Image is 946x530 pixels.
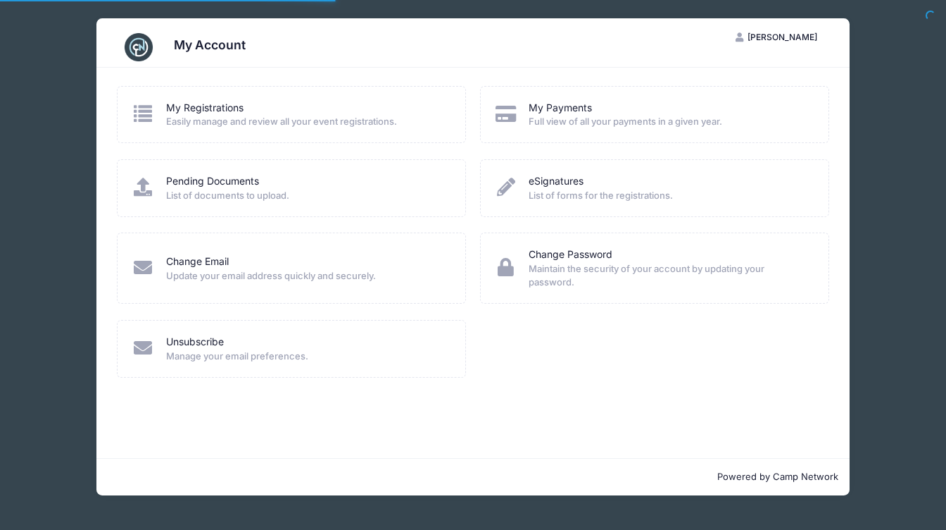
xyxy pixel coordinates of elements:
[166,174,259,189] a: Pending Documents
[166,189,448,203] span: List of documents to upload.
[166,335,224,350] a: Unsubscribe
[125,33,153,61] img: CampNetwork
[108,470,838,484] p: Powered by Camp Network
[529,189,810,203] span: List of forms for the registrations.
[166,254,229,269] a: Change Email
[166,101,244,116] a: My Registrations
[529,115,810,129] span: Full view of all your payments in a given year.
[529,262,810,290] span: Maintain the security of your account by updating your password.
[529,101,592,116] a: My Payments
[748,32,817,42] span: [PERSON_NAME]
[529,174,584,189] a: eSignatures
[166,269,448,283] span: Update your email address quickly and securely.
[166,115,448,129] span: Easily manage and review all your event registrations.
[724,25,829,49] button: [PERSON_NAME]
[166,350,448,364] span: Manage your email preferences.
[174,37,246,52] h3: My Account
[529,247,612,262] a: Change Password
